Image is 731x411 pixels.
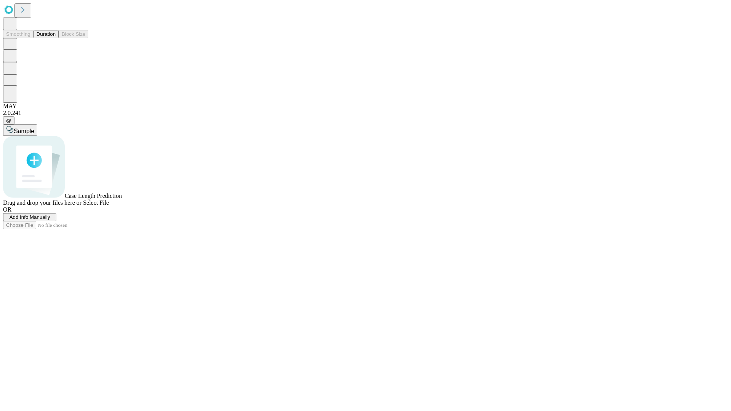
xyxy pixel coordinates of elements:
[65,193,122,199] span: Case Length Prediction
[3,213,56,221] button: Add Info Manually
[6,118,11,123] span: @
[3,103,728,110] div: MAY
[83,199,109,206] span: Select File
[3,30,34,38] button: Smoothing
[3,124,37,136] button: Sample
[3,199,81,206] span: Drag and drop your files here or
[3,110,728,116] div: 2.0.241
[3,116,14,124] button: @
[59,30,88,38] button: Block Size
[10,214,50,220] span: Add Info Manually
[3,206,11,213] span: OR
[34,30,59,38] button: Duration
[14,128,34,134] span: Sample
